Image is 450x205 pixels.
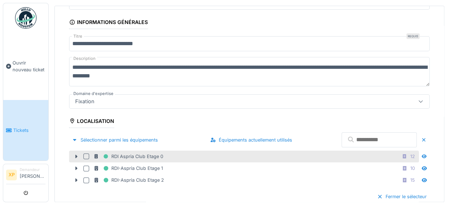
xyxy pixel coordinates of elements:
[20,167,45,182] li: [PERSON_NAME]
[3,33,48,100] a: Ouvrir nouveau ticket
[406,33,420,39] div: Requis
[410,153,415,160] div: 12
[72,91,115,97] label: Domaine d'expertise
[72,54,97,63] label: Description
[72,33,84,39] label: Titre
[374,192,430,201] div: Fermer le sélecteur
[410,165,415,172] div: 10
[13,59,45,73] span: Ouvrir nouveau ticket
[207,135,295,145] div: Équipements actuellement utilisés
[6,170,17,180] li: XP
[13,127,45,134] span: Tickets
[20,167,45,172] div: Demandeur
[93,152,163,161] div: RDI Aspria Club Etage 0
[3,100,48,161] a: Tickets
[93,176,164,185] div: RDI-Aspria Club Etage 2
[6,167,45,184] a: XP Demandeur[PERSON_NAME]
[72,97,97,105] div: Fixation
[15,7,37,29] img: Badge_color-CXgf-gQk.svg
[69,116,114,128] div: Localisation
[69,135,161,145] div: Sélectionner parmi les équipements
[69,17,148,29] div: Informations générales
[93,164,163,173] div: RDI-Aspria Club Etage 1
[410,177,415,183] div: 15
